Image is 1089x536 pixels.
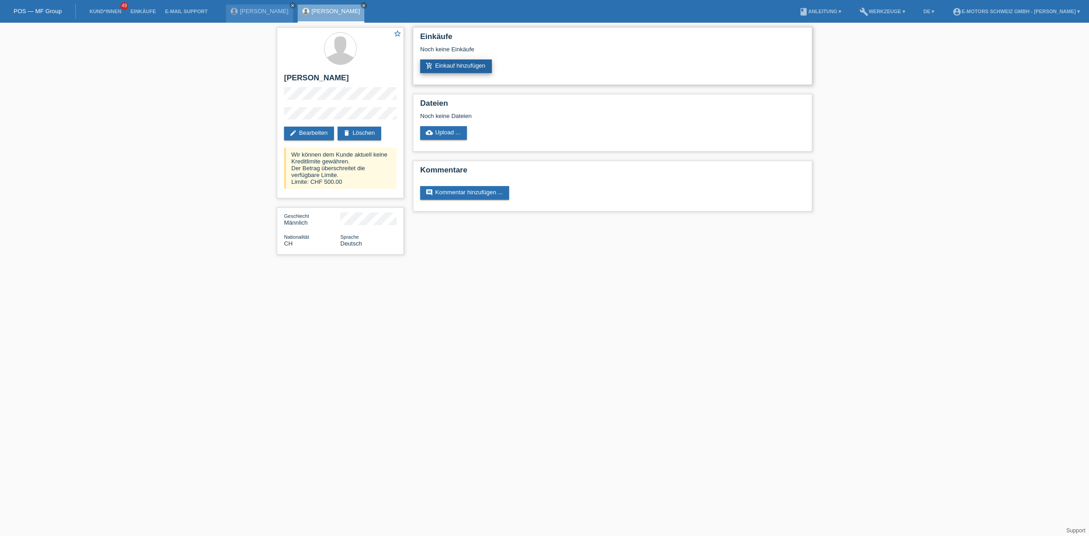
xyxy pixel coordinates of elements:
[426,62,433,69] i: add_shopping_cart
[338,127,381,140] a: deleteLöschen
[312,8,360,15] a: [PERSON_NAME]
[289,2,296,9] a: close
[426,189,433,196] i: comment
[284,127,334,140] a: editBearbeiten
[393,30,402,38] i: star_border
[393,30,402,39] a: star_border
[420,46,805,59] div: Noch keine Einkäufe
[420,126,467,140] a: cloud_uploadUpload ...
[340,234,359,240] span: Sprache
[420,113,697,119] div: Noch keine Dateien
[952,7,961,16] i: account_circle
[948,9,1084,14] a: account_circleE-Motors Schweiz GmbH - [PERSON_NAME] ▾
[126,9,160,14] a: Einkäufe
[120,2,128,10] span: 49
[1066,527,1085,534] a: Support
[420,166,805,179] h2: Kommentare
[240,8,289,15] a: [PERSON_NAME]
[795,9,846,14] a: bookAnleitung ▾
[420,32,805,46] h2: Einkäufe
[85,9,126,14] a: Kund*innen
[340,240,362,247] span: Deutsch
[919,9,939,14] a: DE ▾
[361,2,367,9] a: close
[161,9,212,14] a: E-Mail Support
[343,129,350,137] i: delete
[289,129,297,137] i: edit
[284,213,309,219] span: Geschlecht
[284,148,397,189] div: Wir können dem Kunde aktuell keine Kreditlimite gewähren. Der Betrag überschreitet die verfügbare...
[284,234,309,240] span: Nationalität
[420,59,492,73] a: add_shopping_cartEinkauf hinzufügen
[855,9,910,14] a: buildWerkzeuge ▾
[14,8,62,15] a: POS — MF Group
[420,99,805,113] h2: Dateien
[284,212,340,226] div: Männlich
[420,186,509,200] a: commentKommentar hinzufügen ...
[859,7,868,16] i: build
[362,3,366,8] i: close
[426,129,433,136] i: cloud_upload
[284,240,293,247] span: Schweiz
[290,3,295,8] i: close
[799,7,808,16] i: book
[284,74,397,87] h2: [PERSON_NAME]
